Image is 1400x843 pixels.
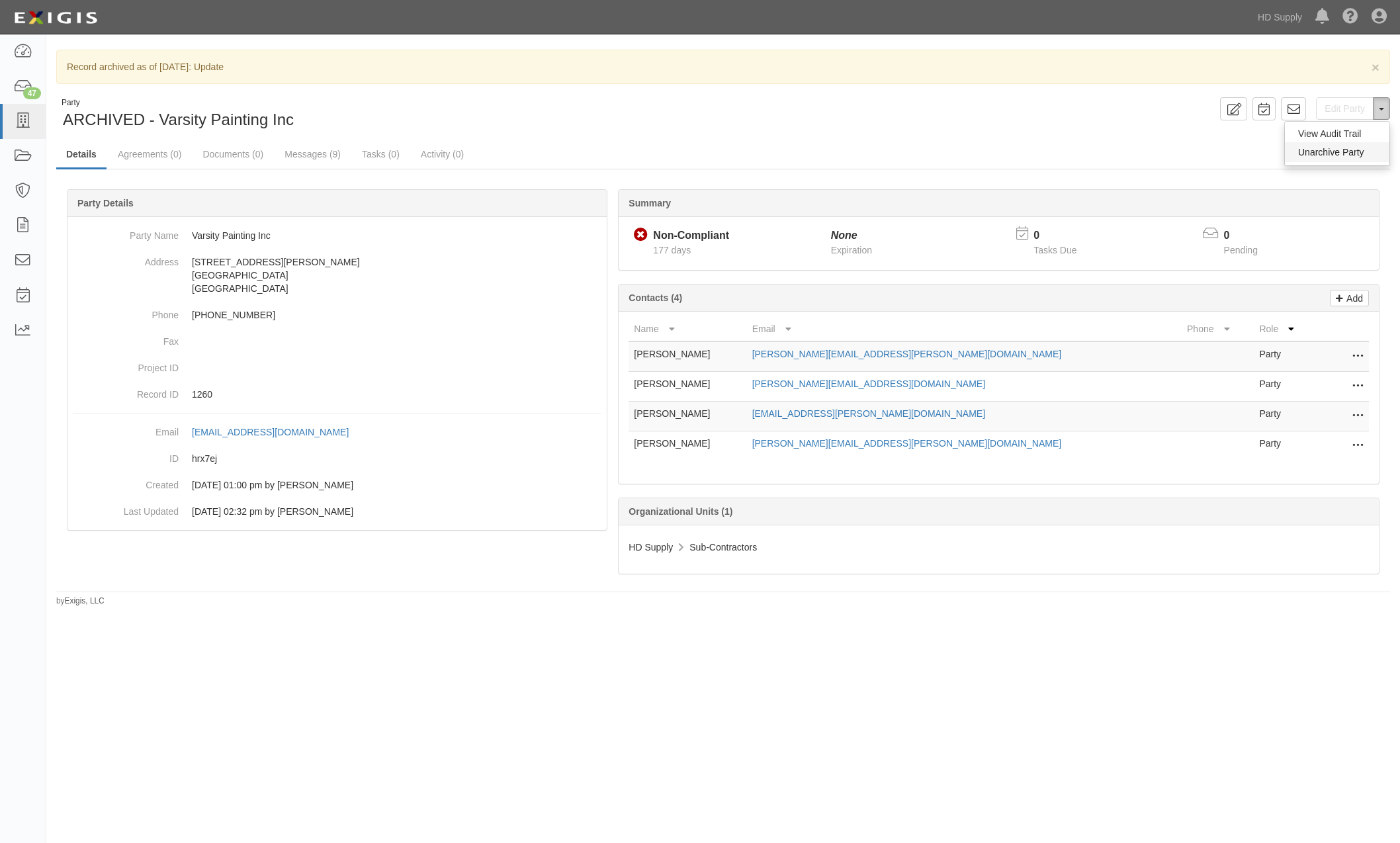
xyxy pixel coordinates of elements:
div: [EMAIL_ADDRESS][DOMAIN_NAME] [192,425,349,439]
td: Party [1254,431,1316,461]
span: × [1372,60,1379,75]
i: Help Center - Complianz [1342,9,1358,25]
dd: hrx7ej [73,445,601,472]
button: Close [1372,60,1379,74]
img: logo-5460c22ac91f19d4615b14bd174203de0afe785f0fc80cf4dbbc73dc1793850b.png [10,6,101,30]
dd: [STREET_ADDRESS][PERSON_NAME] [GEOGRAPHIC_DATA] [GEOGRAPHIC_DATA] [73,249,601,302]
a: Add [1330,290,1369,306]
b: Party Details [77,198,134,208]
a: Exigis, LLC [65,596,105,605]
th: Role [1254,317,1316,341]
a: [EMAIL_ADDRESS][DOMAIN_NAME] [192,427,363,437]
b: Organizational Units (1) [629,506,732,517]
i: None [831,230,857,241]
a: Documents (0) [193,141,273,167]
td: [PERSON_NAME] [629,402,746,431]
span: Since 04/01/2025 [653,245,691,255]
small: by [56,596,105,607]
td: Party [1254,341,1316,372]
dd: 03/12/2025 01:00 pm by Wonda Arbedul [73,472,601,498]
span: ARCHIVED - Varsity Painting Inc [63,111,294,128]
dd: [PHONE_NUMBER] [73,302,601,328]
div: Non-Compliant [653,228,729,244]
p: 1260 [192,388,601,401]
span: Sub-Contractors [689,542,757,553]
b: Summary [629,198,671,208]
a: Details [56,141,107,169]
td: [PERSON_NAME] [629,431,746,461]
a: Tasks (0) [352,141,410,167]
th: Name [629,317,746,341]
dt: ID [73,445,179,465]
dt: Phone [73,302,179,322]
p: Add [1343,290,1363,306]
a: [PERSON_NAME][EMAIL_ADDRESS][PERSON_NAME][DOMAIN_NAME] [752,438,1062,449]
p: Record archived as of [DATE]: Update [67,60,1379,73]
a: Agreements (0) [108,141,191,167]
button: Unarchive Party [1285,142,1389,162]
i: Non-Compliant [634,228,648,242]
th: Phone [1182,317,1254,341]
b: Contacts (4) [629,292,682,303]
p: 0 [1224,228,1274,244]
dd: 09/15/2025 02:32 pm by Martina Lopez [73,498,601,525]
dt: Fax [73,328,179,348]
a: Activity (0) [411,141,474,167]
td: Party [1254,372,1316,402]
dt: Record ID [73,381,179,401]
th: Email [747,317,1182,341]
a: View Audit Trail [1285,125,1389,142]
div: 47 [23,87,41,99]
dt: Party Name [73,222,179,242]
a: Messages (9) [275,141,351,167]
span: Pending [1224,245,1258,255]
span: Expiration [831,245,872,255]
dt: Created [73,472,179,492]
a: [PERSON_NAME][EMAIL_ADDRESS][PERSON_NAME][DOMAIN_NAME] [752,349,1062,359]
dd: Varsity Painting Inc [73,222,601,249]
td: [PERSON_NAME] [629,372,746,402]
dt: Address [73,249,179,269]
a: [PERSON_NAME][EMAIL_ADDRESS][DOMAIN_NAME] [752,378,985,389]
td: [PERSON_NAME] [629,341,746,372]
a: [EMAIL_ADDRESS][PERSON_NAME][DOMAIN_NAME] [752,408,985,419]
div: ARCHIVED - Varsity Painting Inc [56,97,713,131]
div: Party [62,97,294,109]
p: 0 [1033,228,1093,244]
a: Edit Party [1316,97,1374,120]
dt: Email [73,419,179,439]
dt: Last Updated [73,498,179,518]
dt: Project ID [73,355,179,375]
span: Tasks Due [1033,245,1076,255]
a: HD Supply [1251,4,1309,30]
td: Party [1254,402,1316,431]
span: HD Supply [629,542,673,553]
